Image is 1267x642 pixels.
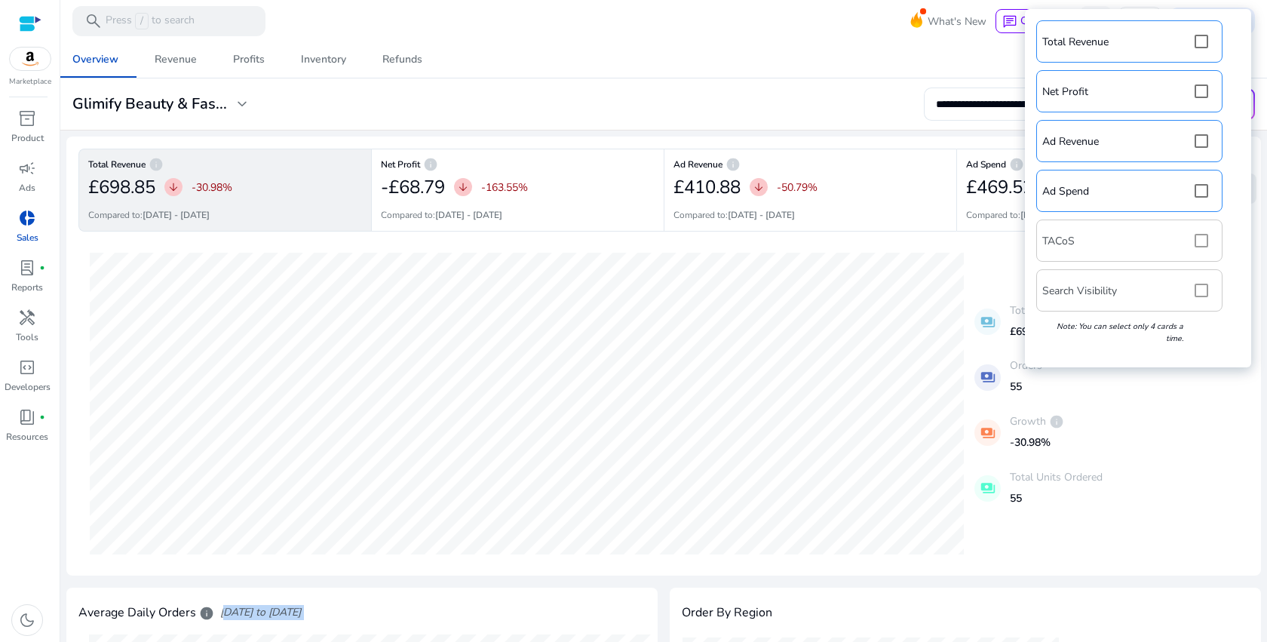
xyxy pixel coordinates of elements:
[72,54,118,65] div: Overview
[39,414,45,420] span: fiber_manual_record
[673,163,947,166] h6: Ad Revenue
[6,430,48,444] p: Resources
[435,209,502,221] b: [DATE] - [DATE]
[728,209,795,221] b: [DATE] - [DATE]
[11,131,44,145] p: Product
[966,208,1088,222] p: Compared to:
[1010,490,1103,506] p: 55
[155,54,197,65] div: Revenue
[1042,134,1099,149] p: Ad Revenue
[84,12,103,30] span: search
[18,109,36,127] span: inventory_2
[481,180,528,195] p: -163.55%
[1010,358,1042,373] p: Orders
[974,309,1001,335] mat-icon: payments
[974,419,1001,446] mat-icon: payments
[19,181,35,195] p: Ads
[233,54,265,65] div: Profits
[9,76,51,88] p: Marketplace
[135,13,149,29] span: /
[220,605,301,620] span: [DATE] to [DATE]
[423,157,438,172] span: info
[16,330,38,344] p: Tools
[1081,6,1111,36] button: hub
[974,475,1001,502] mat-icon: payments
[682,606,772,620] h4: Order By Region
[381,208,502,222] p: Compared to:
[72,95,227,113] h3: Glimify Beauty & Fas...
[673,208,795,222] p: Compared to:
[1010,469,1103,485] p: Total Units Ordered
[457,181,469,193] span: arrow_downward
[1042,84,1088,100] p: Net Profit
[39,265,45,271] span: fiber_manual_record
[1042,34,1109,50] p: Total Revenue
[966,163,1239,166] h6: Ad Spend
[88,163,362,166] h6: Total Revenue
[966,177,1033,198] h2: £469.52
[1010,413,1064,429] p: Growth
[106,13,195,29] p: Press to search
[726,157,741,172] span: info
[10,48,51,70] img: amazon.svg
[1009,157,1024,172] span: info
[18,358,36,376] span: code_blocks
[1010,435,1064,450] p: -30.98%
[1010,303,1076,318] p: Total Revenue
[149,157,164,172] span: info
[381,177,445,198] h2: -£68.79
[143,209,210,221] b: [DATE] - [DATE]
[18,309,36,327] span: handyman
[11,281,43,294] p: Reports
[18,159,36,177] span: campaign
[928,8,986,35] span: What's New
[233,95,251,113] span: expand_more
[18,611,36,629] span: dark_mode
[88,177,155,198] h2: £698.85
[18,259,36,277] span: lab_profile
[753,181,765,193] span: arrow_downward
[382,54,422,65] div: Refunds
[1049,414,1064,429] span: info
[88,208,210,222] p: Compared to:
[301,54,346,65] div: Inventory
[192,180,232,195] p: -30.98%
[673,177,741,198] h2: £410.88
[18,408,36,426] span: book_4
[1010,324,1076,339] p: £698.85
[1042,183,1089,199] p: Ad Spend
[17,231,38,244] p: Sales
[18,209,36,227] span: donut_small
[974,364,1001,391] mat-icon: payments
[167,181,179,193] span: arrow_downward
[777,180,818,195] p: -50.79%
[381,163,655,166] h6: Net Profit
[1010,379,1042,395] p: 55
[5,380,51,394] p: Developers
[1057,321,1183,344] i: Note: You can select only 4 cards a time.
[1020,209,1088,221] b: [DATE] - [DATE]
[1020,14,1068,28] span: Chat Now
[199,606,214,621] span: info
[78,606,214,621] h4: Average Daily Orders
[995,9,1075,33] button: chatChat Now
[1142,8,1156,34] p: UK
[1002,14,1017,29] span: chat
